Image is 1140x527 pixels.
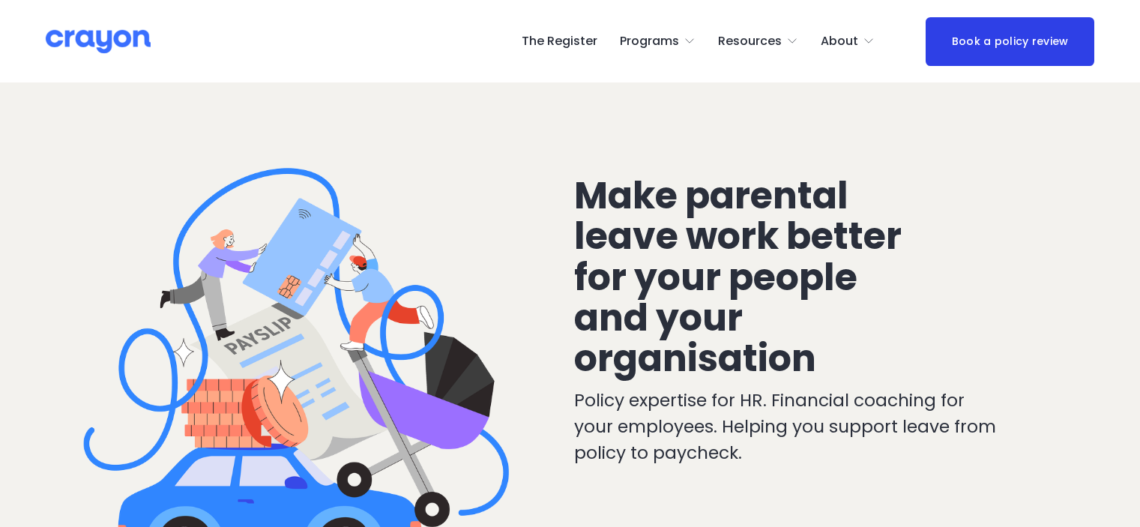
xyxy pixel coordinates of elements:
[821,31,858,52] span: About
[620,31,679,52] span: Programs
[46,28,151,55] img: Crayon
[926,17,1094,66] a: Book a policy review
[574,170,909,385] span: Make parental leave work better for your people and your organisation
[718,29,798,53] a: folder dropdown
[574,388,1007,466] p: Policy expertise for HR. Financial coaching for your employees. Helping you support leave from po...
[821,29,875,53] a: folder dropdown
[522,29,597,53] a: The Register
[620,29,696,53] a: folder dropdown
[718,31,782,52] span: Resources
